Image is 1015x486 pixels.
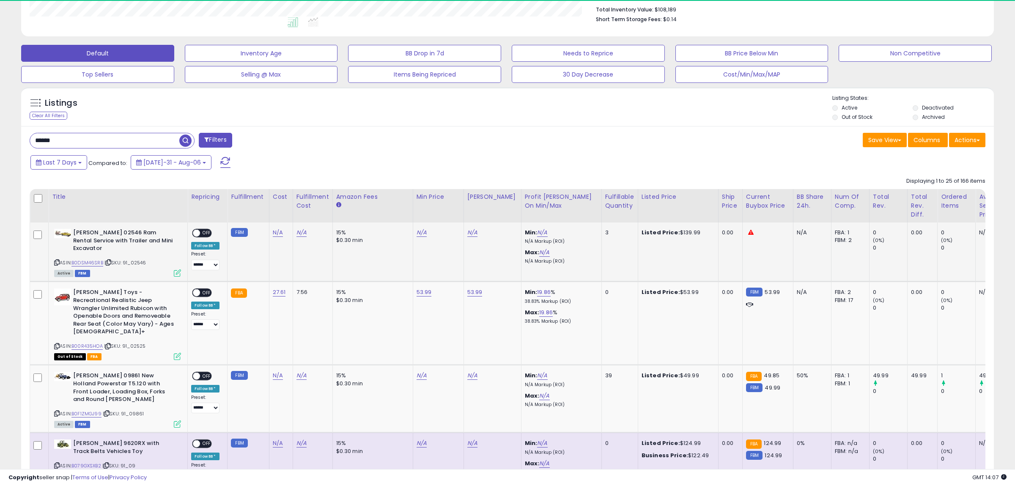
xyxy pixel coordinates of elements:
[642,439,712,447] div: $124.99
[873,304,907,312] div: 0
[54,270,74,277] span: All listings currently available for purchase on Amazon
[642,452,712,459] div: $122.49
[191,395,221,414] div: Preset:
[296,288,326,296] div: 7.56
[143,158,201,167] span: [DATE]-31 - Aug-06
[539,459,549,468] a: N/A
[231,288,247,298] small: FBA
[525,192,598,210] div: Profit [PERSON_NAME] on Min/Max
[467,228,477,237] a: N/A
[941,244,975,252] div: 0
[30,112,67,120] div: Clear All Filters
[191,302,219,309] div: Follow BB *
[979,229,1007,236] div: N/A
[103,410,144,417] span: | SKU: 91_09861
[336,439,406,447] div: 15%
[75,270,90,277] span: FBM
[336,236,406,244] div: $0.30 min
[722,192,739,210] div: Ship Price
[336,288,406,296] div: 15%
[596,4,979,14] li: $108,189
[746,192,790,210] div: Current Buybox Price
[979,387,1013,395] div: 0
[911,192,934,219] div: Total Rev. Diff.
[417,371,427,380] a: N/A
[675,66,828,83] button: Cost/Min/Max/MAP
[663,15,677,23] span: $0.14
[675,45,828,62] button: BB Price Below Min
[273,192,289,201] div: Cost
[73,288,176,338] b: [PERSON_NAME] Toys - Recreational Realistic Jeep Wrangler Unlimited Rubicon with Openable Doors a...
[911,439,931,447] div: 0.00
[104,343,146,349] span: | SKU: 91_02525
[797,229,825,236] div: N/A
[296,371,307,380] a: N/A
[906,177,985,185] div: Displaying 1 to 25 of 166 items
[979,192,1010,219] div: Avg Selling Price
[873,244,907,252] div: 0
[525,248,540,256] b: Max:
[941,372,975,379] div: 1
[642,288,680,296] b: Listed Price:
[835,372,863,379] div: FBA: 1
[941,304,975,312] div: 0
[467,192,518,201] div: [PERSON_NAME]
[596,16,662,23] b: Short Term Storage Fees:
[537,371,547,380] a: N/A
[54,421,74,428] span: All listings currently available for purchase on Amazon
[200,440,214,448] span: OFF
[72,473,108,481] a: Terms of Use
[296,228,307,237] a: N/A
[231,371,247,380] small: FBM
[525,459,540,467] b: Max:
[43,158,77,167] span: Last 7 Days
[941,288,975,296] div: 0
[525,308,540,316] b: Max:
[191,192,224,201] div: Repricing
[605,229,631,236] div: 3
[73,229,176,255] b: [PERSON_NAME] 02546 Ram Rental Service with Trailer and Mini Excavator
[873,192,904,210] div: Total Rev.
[73,372,176,405] b: [PERSON_NAME] 09861 New Holland Powerstar T5.120 with Front Loader, Loading Box, Forks and Round ...
[979,372,1013,379] div: 49.99
[722,288,736,296] div: 0.00
[908,133,948,147] button: Columns
[296,439,307,448] a: N/A
[873,229,907,236] div: 0
[521,189,601,222] th: The percentage added to the cost of goods (COGS) that forms the calculator for Min & Max prices.
[797,192,828,210] div: BB Share 24h.
[539,392,549,400] a: N/A
[539,308,553,317] a: 19.86
[972,473,1007,481] span: 2025-08-14 14:07 GMT
[191,311,221,330] div: Preset:
[642,228,680,236] b: Listed Price:
[191,242,219,250] div: Follow BB *
[131,155,211,170] button: [DATE]-31 - Aug-06
[911,229,931,236] div: 0.00
[832,94,994,102] p: Listing States:
[54,372,181,427] div: ASIN:
[979,439,1007,447] div: N/A
[200,289,214,297] span: OFF
[722,372,736,379] div: 0.00
[746,288,763,297] small: FBM
[52,192,184,201] div: Title
[873,448,885,455] small: (0%)
[525,288,538,296] b: Min:
[231,192,265,201] div: Fulfillment
[467,371,477,380] a: N/A
[765,288,780,296] span: 53.99
[191,385,219,393] div: Follow BB *
[941,387,975,395] div: 0
[941,297,953,304] small: (0%)
[537,288,551,297] a: 19.86
[842,113,872,121] label: Out of Stock
[922,104,954,111] label: Deactivated
[979,288,1007,296] div: N/A
[642,372,712,379] div: $49.99
[467,288,483,297] a: 53.99
[336,448,406,455] div: $0.30 min
[835,192,866,210] div: Num of Comp.
[746,451,763,460] small: FBM
[605,439,631,447] div: 0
